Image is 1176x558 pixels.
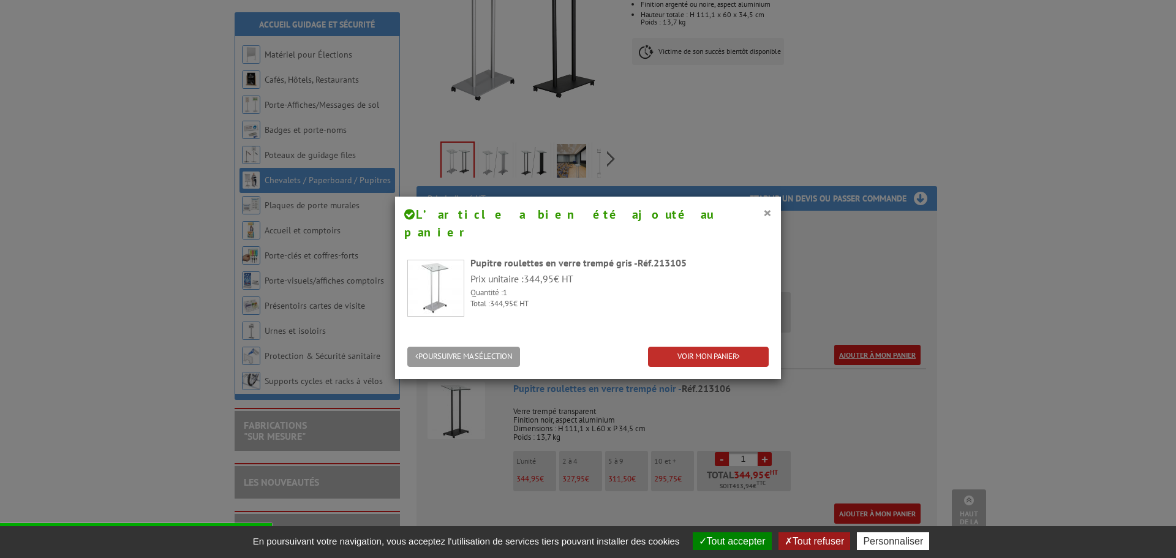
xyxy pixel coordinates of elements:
[857,532,929,550] button: Personnaliser (fenêtre modale)
[407,347,520,367] button: POURSUIVRE MA SÉLECTION
[648,347,769,367] a: VOIR MON PANIER
[778,532,850,550] button: Tout refuser
[503,287,507,298] span: 1
[470,256,769,270] div: Pupitre roulettes en verre trempé gris -
[470,298,769,310] p: Total : € HT
[763,205,772,221] button: ×
[638,257,687,269] span: Réf.213105
[470,287,769,299] p: Quantité :
[524,273,554,285] span: 344,95
[247,536,686,546] span: En poursuivant votre navigation, vous acceptez l'utilisation de services tiers pouvant installer ...
[404,206,772,241] h4: L’article a bien été ajouté au panier
[693,532,772,550] button: Tout accepter
[470,272,769,286] p: Prix unitaire : € HT
[490,298,513,309] span: 344,95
